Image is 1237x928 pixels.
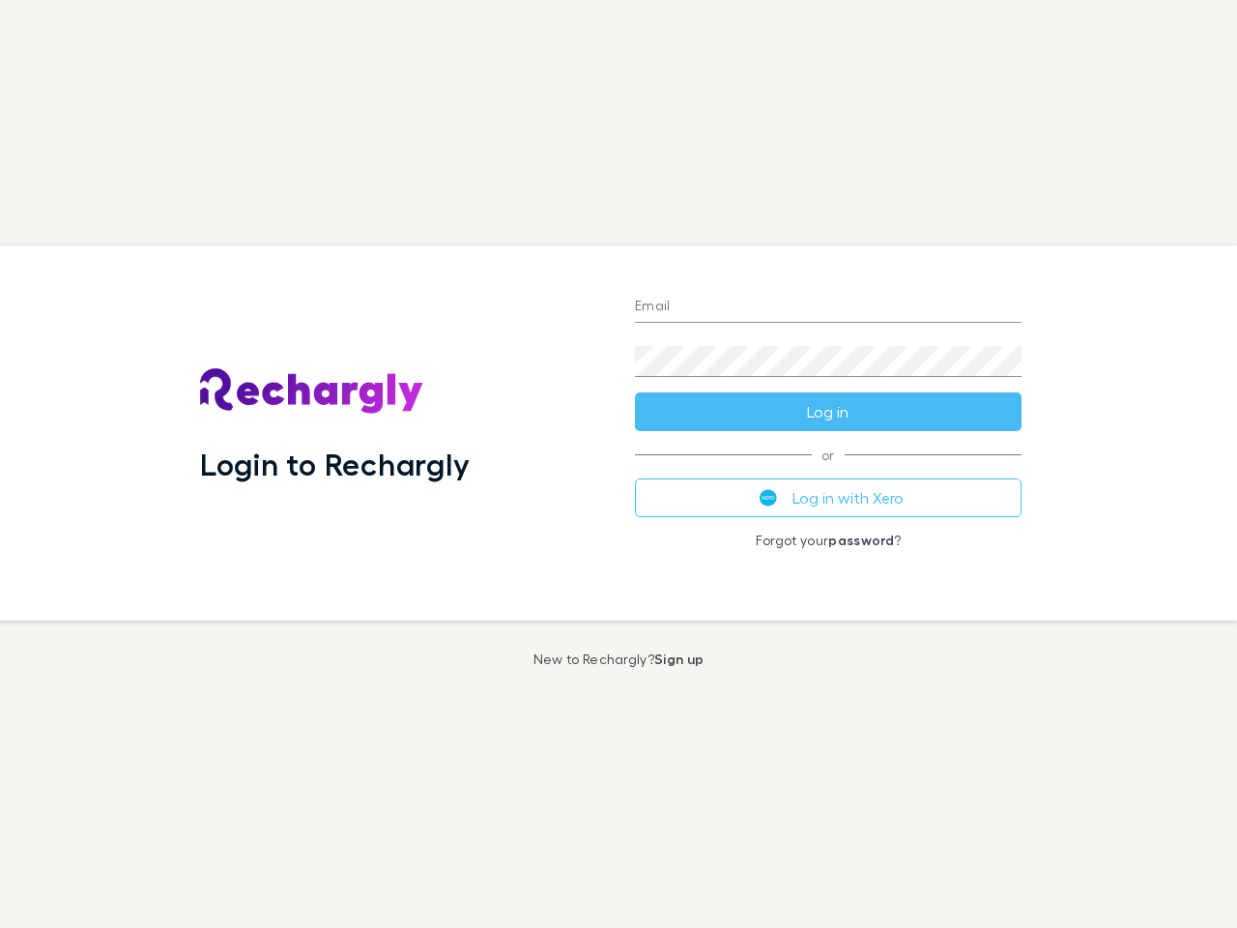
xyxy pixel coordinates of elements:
span: or [635,454,1021,455]
h1: Login to Rechargly [200,446,470,482]
a: password [828,532,894,548]
p: Forgot your ? [635,533,1021,548]
button: Log in with Xero [635,478,1021,517]
button: Log in [635,392,1021,431]
img: Xero's logo [760,489,777,507]
img: Rechargly's Logo [200,368,424,415]
p: New to Rechargly? [533,652,705,667]
a: Sign up [654,651,704,667]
